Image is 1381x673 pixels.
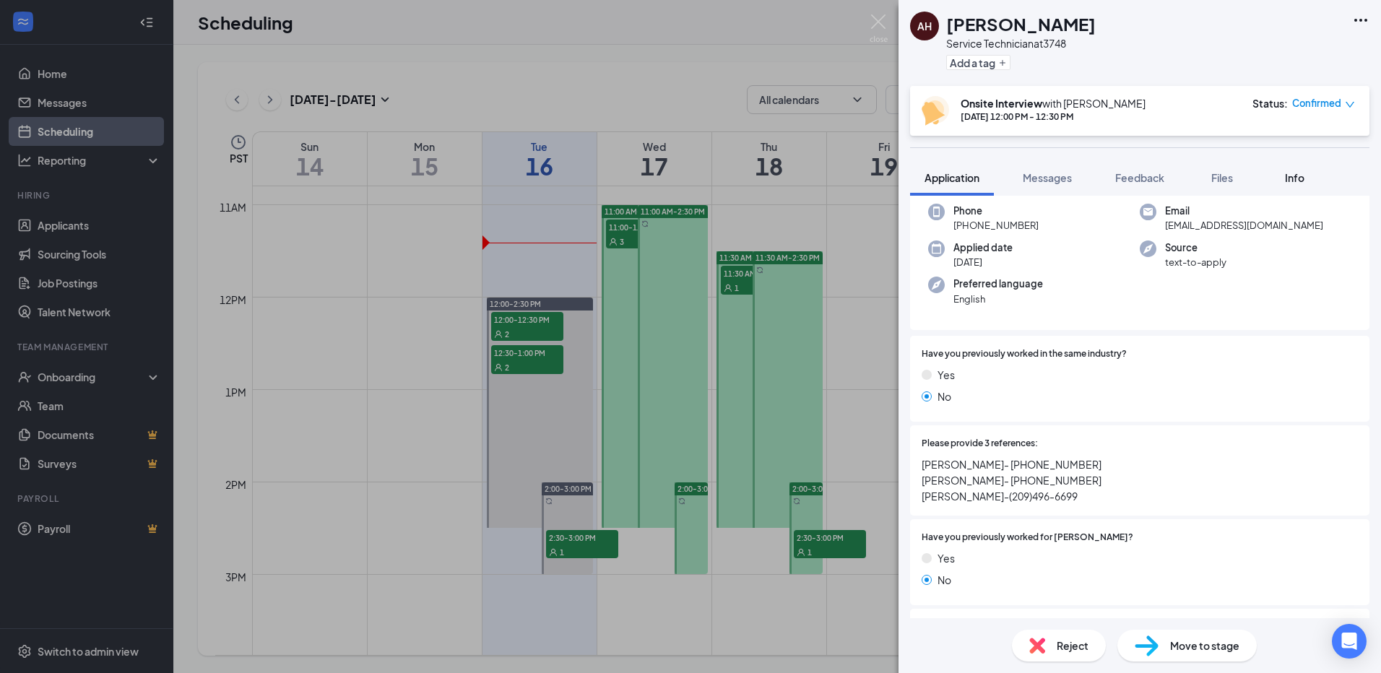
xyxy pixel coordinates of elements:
svg: Ellipses [1352,12,1369,29]
b: Onsite Interview [961,97,1042,110]
span: No [938,388,951,404]
div: AH [917,19,932,33]
span: down [1345,100,1355,110]
span: Application [925,171,979,184]
span: Have you previously worked in the same industry? [922,347,1127,361]
span: No [938,572,951,588]
div: Status : [1252,96,1288,110]
span: text-to-apply [1165,255,1226,269]
div: [DATE] 12:00 PM - 12:30 PM [961,110,1146,123]
span: Move to stage [1170,638,1239,654]
span: Messages [1023,171,1072,184]
span: Phone [953,204,1039,218]
div: Service Technician at 3748 [946,36,1096,51]
span: Feedback [1115,171,1164,184]
span: Applied date [953,240,1013,255]
span: Yes [938,367,955,383]
span: Reject [1057,638,1088,654]
span: Yes [938,550,955,566]
span: Confirmed [1292,96,1341,110]
span: [PERSON_NAME]- [PHONE_NUMBER] [PERSON_NAME]- [PHONE_NUMBER] [PERSON_NAME]-(209)496-6699 [922,456,1358,504]
div: Open Intercom Messenger [1332,624,1367,659]
span: Source [1165,240,1226,255]
button: PlusAdd a tag [946,55,1010,70]
span: Email [1165,204,1323,218]
span: [DATE] [953,255,1013,269]
span: [EMAIL_ADDRESS][DOMAIN_NAME] [1165,218,1323,233]
span: [PHONE_NUMBER] [953,218,1039,233]
span: Please provide 3 references: [922,437,1038,451]
h1: [PERSON_NAME] [946,12,1096,36]
span: Preferred language [953,277,1043,291]
div: with [PERSON_NAME] [961,96,1146,110]
svg: Plus [998,58,1007,67]
span: Have you previously worked for [PERSON_NAME]? [922,531,1133,544]
span: Info [1285,171,1304,184]
span: Files [1211,171,1233,184]
span: English [953,292,1043,306]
